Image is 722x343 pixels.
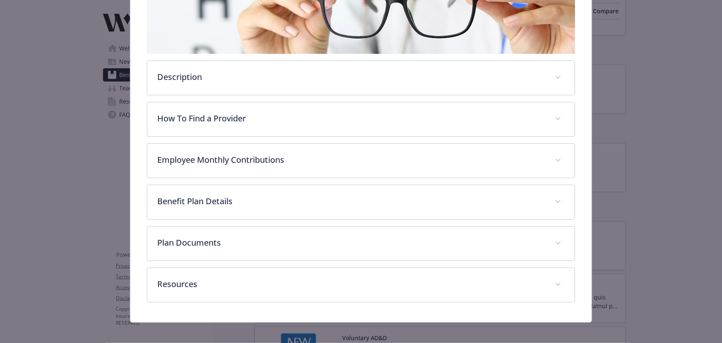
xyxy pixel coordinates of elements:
[157,278,545,290] p: Resources
[147,61,575,95] div: Description
[157,237,545,249] p: Plan Documents
[147,185,575,219] div: Benefit Plan Details
[157,154,545,166] p: Employee Monthly Contributions
[147,144,575,178] div: Employee Monthly Contributions
[157,112,545,125] p: How To Find a Provider
[157,195,545,208] p: Benefit Plan Details
[157,71,545,83] p: Description
[147,268,575,302] div: Resources
[147,102,575,136] div: How To Find a Provider
[147,227,575,261] div: Plan Documents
